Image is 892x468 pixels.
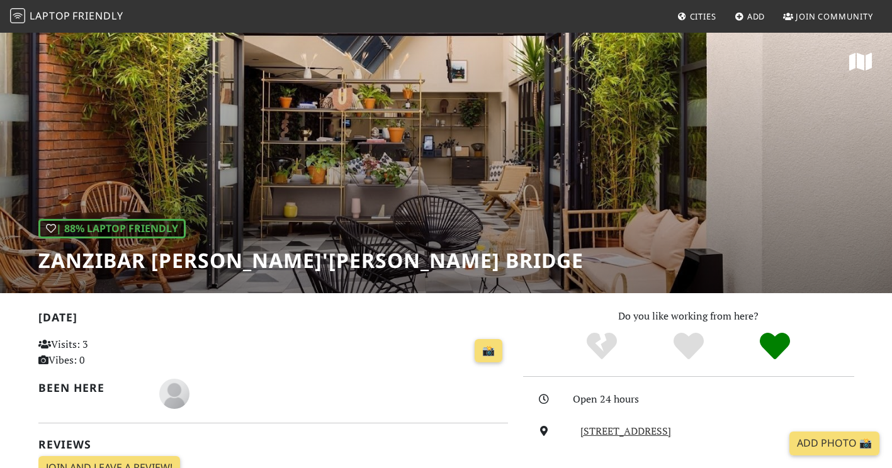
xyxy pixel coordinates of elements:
span: Add [747,11,765,22]
h1: Zanzibar [PERSON_NAME]'[PERSON_NAME] Bridge [38,248,584,272]
a: Add Photo 📸 [789,432,879,455]
div: Definitely! [731,331,818,362]
span: Join Community [796,11,873,22]
h2: Reviews [38,438,508,451]
h2: [DATE] [38,311,508,329]
a: 📸 [475,339,502,363]
span: Cities [690,11,716,22]
p: Do you like working from here? [523,308,854,325]
span: Laptop [30,9,71,23]
a: Cities [672,5,721,28]
a: Join Community [778,5,878,28]
a: Add [730,5,771,28]
div: Open 24 hours [573,391,861,408]
span: Friendly [72,9,123,23]
a: LaptopFriendly LaptopFriendly [10,6,123,28]
div: No [558,331,645,362]
h2: Been here [38,381,145,394]
a: [STREET_ADDRESS] [580,424,671,438]
div: Yes [645,331,732,362]
img: LaptopFriendly [10,8,25,23]
img: blank-535327c66bd565773addf3077783bbfce4b00ec00e9fd257753287c682c7fa38.png [159,379,189,409]
p: Visits: 3 Vibes: 0 [38,337,185,369]
div: | 88% Laptop Friendly [38,219,186,239]
span: F C [159,386,189,399]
